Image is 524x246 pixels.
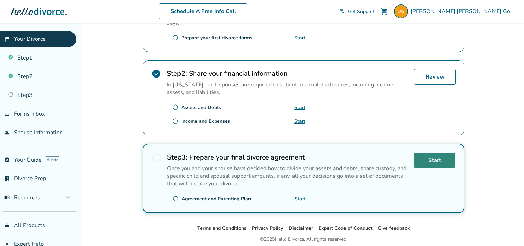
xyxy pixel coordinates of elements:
a: Terms and Conditions [197,225,246,231]
strong: Step 2 : [167,69,187,78]
span: explore [4,157,10,163]
span: phone_in_talk [340,9,345,14]
li: Disclaimer [289,224,313,233]
span: radio_button_unchecked [172,35,178,41]
span: inbox [4,111,10,117]
div: Assets and Debts [181,104,221,111]
a: Start [295,195,306,202]
div: Prepare your first divorce forms [181,35,252,41]
span: [PERSON_NAME] [PERSON_NAME] Go [411,8,513,15]
span: expand_more [64,193,72,202]
a: Start [414,153,455,168]
a: Start [294,104,305,111]
div: Agreement and Parenting Plan [182,195,251,202]
div: Once you and your spouse have decided how to divide your assets and debts, share custody, and spe... [167,165,408,188]
strong: Step 3 : [167,153,187,162]
span: shopping_cart [380,7,388,16]
span: menu_book [4,195,10,200]
img: dyanmelissago@gmail.com [394,4,408,18]
h2: Prepare your final divorce agreement [167,153,408,162]
span: radio_button_unchecked [173,195,179,202]
iframe: Chat Widget [489,213,524,246]
a: Start [294,35,305,41]
span: radio_button_unchecked [152,153,161,162]
span: flag_2 [4,36,10,42]
span: Forms Inbox [14,110,45,118]
span: people [4,130,10,135]
li: Give feedback [378,224,410,233]
a: Start [294,118,305,125]
a: Schedule A Free Info Call [159,3,247,19]
h2: Share your financial information [167,69,409,78]
span: shopping_basket [4,222,10,228]
span: radio_button_unchecked [172,104,178,110]
span: AI beta [46,156,59,163]
span: list_alt_check [4,176,10,181]
span: Get Support [348,8,375,15]
div: Income and Expenses [181,118,230,125]
span: check_circle [151,69,161,79]
a: Expert Code of Conduct [318,225,372,231]
span: Resources [4,194,40,201]
div: © 2025 Hello Divorce. All rights reserved. [260,235,347,244]
a: Review [414,69,456,85]
a: Privacy Policy [252,225,283,231]
span: radio_button_unchecked [172,118,178,124]
div: In [US_STATE], both spouses are required to submit financial disclosures, including income, asset... [167,81,409,96]
a: phone_in_talkGet Support [340,8,375,15]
